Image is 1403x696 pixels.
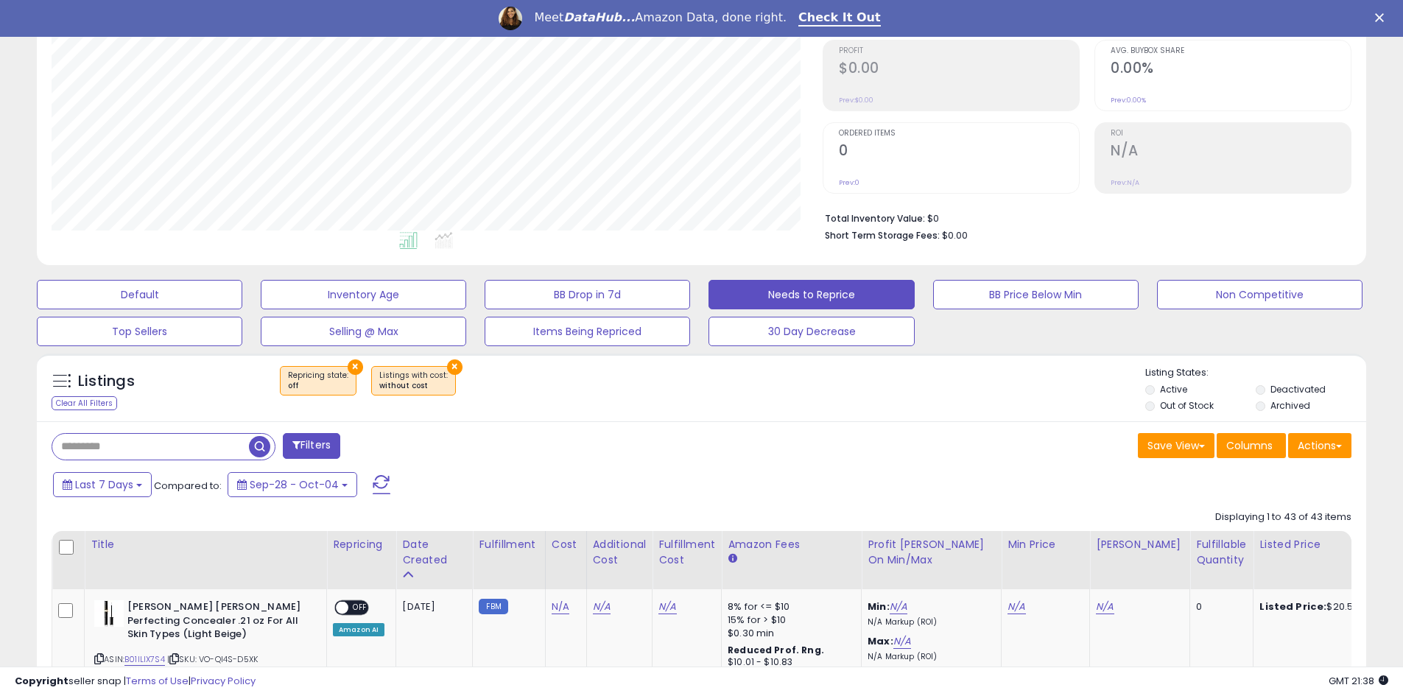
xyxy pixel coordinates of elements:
[1259,600,1382,614] div: $20.59
[1138,433,1214,458] button: Save View
[348,602,372,614] span: OFF
[563,10,635,24] i: DataHub...
[37,317,242,346] button: Top Sellers
[728,600,850,614] div: 8% for <= $10
[825,212,925,225] b: Total Inventory Value:
[1160,399,1214,412] label: Out of Stock
[839,130,1079,138] span: Ordered Items
[1196,600,1242,614] div: 0
[348,359,363,375] button: ×
[593,537,647,568] div: Additional Cost
[728,644,824,656] b: Reduced Prof. Rng.
[78,371,135,392] h5: Listings
[75,477,133,492] span: Last 7 Days
[250,477,339,492] span: Sep-28 - Oct-04
[261,280,466,309] button: Inventory Age
[839,47,1079,55] span: Profit
[658,600,676,614] a: N/A
[1111,47,1351,55] span: Avg. Buybox Share
[379,381,448,391] div: without cost
[15,675,256,689] div: seller snap | |
[379,370,448,392] span: Listings with cost :
[126,674,189,688] a: Terms of Use
[708,280,914,309] button: Needs to Reprice
[933,280,1139,309] button: BB Price Below Min
[868,634,893,648] b: Max:
[228,472,357,497] button: Sep-28 - Oct-04
[479,599,507,614] small: FBM
[402,600,461,614] div: [DATE]
[1215,510,1351,524] div: Displaying 1 to 43 of 43 items
[53,472,152,497] button: Last 7 Days
[839,60,1079,80] h2: $0.00
[1111,96,1146,105] small: Prev: 0.00%
[283,433,340,459] button: Filters
[261,317,466,346] button: Selling @ Max
[708,317,914,346] button: 30 Day Decrease
[94,600,124,627] img: 21b1JHdM98L._SL40_.jpg
[52,396,117,410] div: Clear All Filters
[728,552,736,566] small: Amazon Fees.
[862,531,1002,589] th: The percentage added to the cost of goods (COGS) that forms the calculator for Min & Max prices.
[868,537,995,568] div: Profit [PERSON_NAME] on Min/Max
[91,537,320,552] div: Title
[1157,280,1362,309] button: Non Competitive
[402,537,466,568] div: Date Created
[1259,600,1326,614] b: Listed Price:
[1111,60,1351,80] h2: 0.00%
[1111,142,1351,162] h2: N/A
[1008,600,1025,614] a: N/A
[839,96,873,105] small: Prev: $0.00
[825,229,940,242] b: Short Term Storage Fees:
[839,178,859,187] small: Prev: 0
[1217,433,1286,458] button: Columns
[893,634,911,649] a: N/A
[485,280,690,309] button: BB Drop in 7d
[534,10,787,25] div: Meet Amazon Data, done right.
[825,208,1340,226] li: $0
[154,479,222,493] span: Compared to:
[333,537,390,552] div: Repricing
[447,359,463,375] button: ×
[1111,178,1139,187] small: Prev: N/A
[1096,537,1184,552] div: [PERSON_NAME]
[499,7,522,30] img: Profile image for Georgie
[127,600,306,645] b: [PERSON_NAME] [PERSON_NAME] Perfecting Concealer .21 oz For All Skin Types (Light Beige)
[1111,130,1351,138] span: ROI
[593,600,611,614] a: N/A
[288,381,348,391] div: off
[890,600,907,614] a: N/A
[658,537,715,568] div: Fulfillment Cost
[1375,13,1390,22] div: Close
[1160,383,1187,396] label: Active
[15,674,68,688] strong: Copyright
[1288,433,1351,458] button: Actions
[868,617,990,628] p: N/A Markup (ROI)
[728,537,855,552] div: Amazon Fees
[552,600,569,614] a: N/A
[479,537,538,552] div: Fulfillment
[728,627,850,640] div: $0.30 min
[552,537,580,552] div: Cost
[728,614,850,627] div: 15% for > $10
[1196,537,1247,568] div: Fulfillable Quantity
[1145,366,1366,380] p: Listing States:
[868,600,890,614] b: Min:
[1008,537,1083,552] div: Min Price
[37,280,242,309] button: Default
[798,10,881,27] a: Check It Out
[288,370,348,392] span: Repricing state :
[1329,674,1388,688] span: 2025-10-12 21:38 GMT
[1259,537,1387,552] div: Listed Price
[191,674,256,688] a: Privacy Policy
[1096,600,1114,614] a: N/A
[333,623,384,636] div: Amazon AI
[485,317,690,346] button: Items Being Repriced
[1270,383,1326,396] label: Deactivated
[1226,438,1273,453] span: Columns
[1270,399,1310,412] label: Archived
[839,142,1079,162] h2: 0
[942,228,968,242] span: $0.00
